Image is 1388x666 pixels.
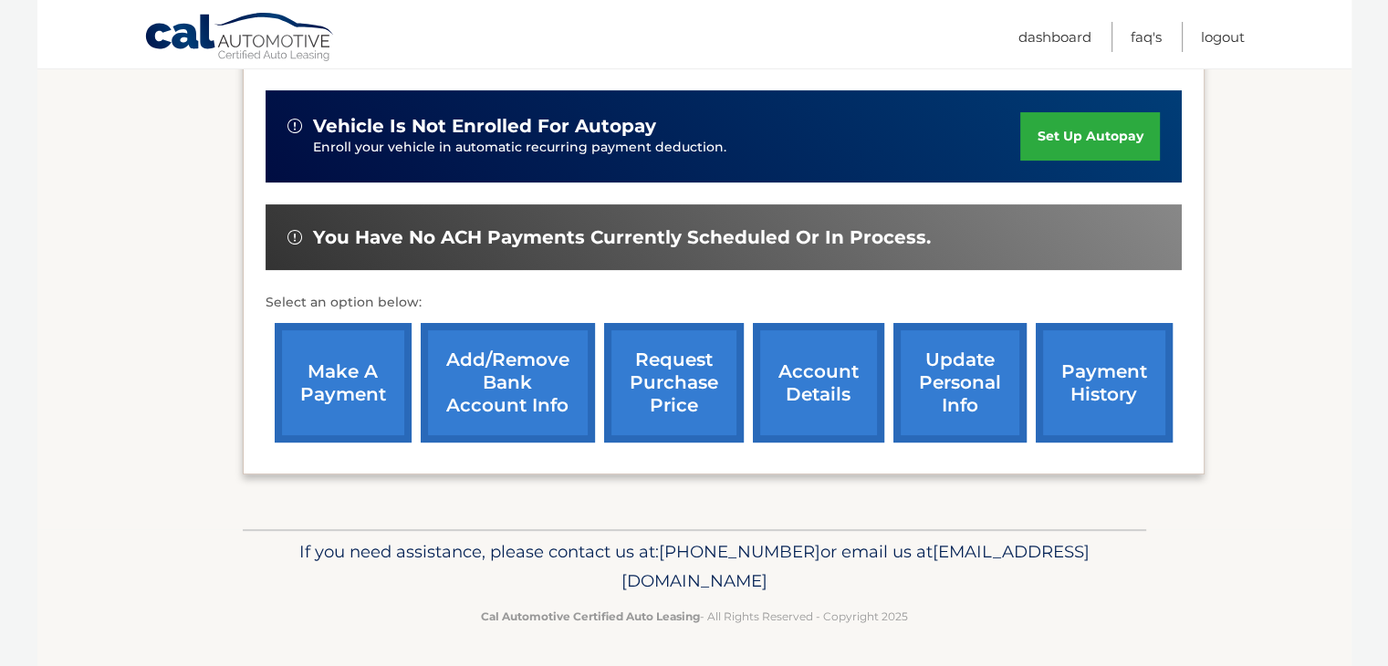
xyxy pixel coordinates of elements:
span: [PHONE_NUMBER] [659,541,820,562]
span: vehicle is not enrolled for autopay [313,115,656,138]
span: You have no ACH payments currently scheduled or in process. [313,226,931,249]
p: If you need assistance, please contact us at: or email us at [255,537,1134,596]
span: [EMAIL_ADDRESS][DOMAIN_NAME] [621,541,1090,591]
a: FAQ's [1131,22,1162,52]
a: Add/Remove bank account info [421,323,595,442]
img: alert-white.svg [287,119,302,133]
p: Select an option below: [266,292,1182,314]
a: Logout [1201,22,1245,52]
a: update personal info [893,323,1027,442]
a: account details [753,323,884,442]
a: make a payment [275,323,412,442]
a: Dashboard [1018,22,1091,52]
a: payment history [1036,323,1173,442]
a: request purchase price [604,323,744,442]
strong: Cal Automotive Certified Auto Leasing [481,609,700,623]
img: alert-white.svg [287,230,302,245]
a: Cal Automotive [144,12,336,65]
p: Enroll your vehicle in automatic recurring payment deduction. [313,138,1021,158]
a: set up autopay [1020,112,1159,161]
p: - All Rights Reserved - Copyright 2025 [255,607,1134,626]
